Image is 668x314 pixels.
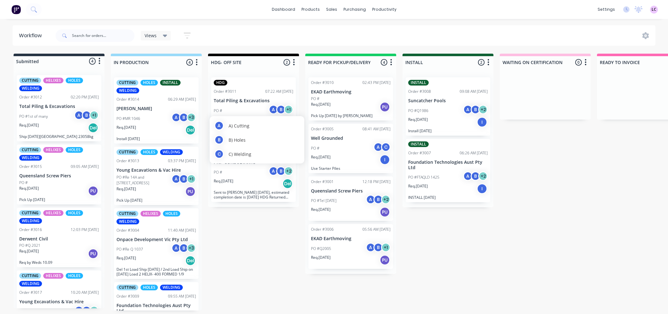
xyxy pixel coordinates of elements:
[19,260,99,265] p: Req by Weds 10.09
[214,178,233,184] p: Req. [DATE]
[460,89,488,94] div: 09:08 AM [DATE]
[381,195,391,204] div: + 2
[171,243,181,253] div: A
[373,142,383,152] div: A
[463,105,473,114] div: A
[19,155,42,161] div: WELDING
[362,179,391,185] div: 12:18 PM [DATE]
[116,175,171,186] p: PO #Re 14A and [STREET_ADDRESS]
[185,256,195,266] div: Del
[185,187,195,197] div: PU
[88,123,98,133] div: Del
[362,80,391,86] div: 02:43 PM [DATE]
[477,184,487,194] div: I
[381,243,391,252] div: + 1
[369,5,400,14] div: productivity
[366,243,375,252] div: A
[43,273,63,279] div: HELIXES
[168,97,196,102] div: 06:29 AM [DATE]
[408,195,488,200] p: INSTALL [DATE]
[311,198,337,204] p: PO #Tel [DATE]
[19,227,42,233] div: Order #3016
[229,151,251,157] span: C) Welding
[88,249,98,259] div: PU
[88,186,98,196] div: PU
[311,89,391,95] p: EKAD Earthmoving
[19,243,40,248] p: PO #Q 2021
[185,125,195,135] div: Del
[308,224,393,269] div: Order #300605:56 AM [DATE]EKAD EarthmovingPO #Q2005AB+1Req.[DATE]PU
[471,105,480,114] div: B
[116,186,136,192] p: Req. [DATE]
[362,126,391,132] div: 08:41 AM [DATE]
[471,171,480,181] div: B
[168,158,196,164] div: 03:37 PM [DATE]
[116,97,139,102] div: Order #3014
[116,158,139,164] div: Order #3013
[89,110,99,120] div: + 1
[269,105,278,114] div: A
[66,78,83,83] div: HOLES
[116,198,196,203] p: Pick Up [DATE]
[406,77,490,136] div: INSTALLOrder #300809:08 AM [DATE]Suncatcher PoolsPO #Q1986AB+2Req.[DATE]IInstall [DATE]
[408,80,429,86] div: INSTALL
[19,173,99,179] p: Queensland Screw Piers
[17,75,101,141] div: CUTTINGHELIXESHOLESWELDINGOrder #301202:20 PM [DATE]Total Piling & ExcavationsPO #1st of manyAB+1...
[114,147,199,205] div: CUTTINGHOLESWELDINGOrder #301303:37 PM [DATE]Young Excavations & Vac HirePO #Re 14A and [STREET_A...
[311,136,391,141] p: Well Grounded
[311,126,334,132] div: Order #3005
[145,32,157,39] span: Views
[140,285,158,290] div: HOLES
[43,210,63,216] div: HELIXES
[283,179,293,189] div: Del
[19,122,39,128] p: Req. [DATE]
[463,171,473,181] div: A
[311,179,334,185] div: Order #3001
[19,290,42,295] div: Order #3017
[311,154,331,160] p: Req. [DATE]
[408,160,488,170] p: Foundation Technologies Aust Pty Ltd
[19,197,99,202] p: Pick Up [DATE]
[72,29,134,42] input: Search for orders...
[140,149,158,155] div: HOLES
[116,228,139,233] div: Order #3004
[74,110,84,120] div: A
[652,7,656,12] span: LC
[478,171,488,181] div: + 2
[114,208,199,279] div: CUTTINGHELIXESHOLESWELDINGOrder #300411:40 AM [DATE]Onpace Development Vic Pty LtdPO #Re Q 1037AB...
[66,147,83,153] div: HOLES
[214,169,222,175] p: PO #
[380,255,390,265] div: PU
[311,227,334,232] div: Order #3006
[116,293,139,299] div: Order #3009
[19,134,99,139] p: Ship [DATE][GEOGRAPHIC_DATA] 23058kg
[229,122,249,129] span: A) Cutting
[160,149,183,155] div: WELDING
[311,80,334,86] div: Order #3010
[43,78,63,83] div: HELIXES
[323,5,340,14] div: sales
[116,237,196,242] p: Onpace Development Vic Pty Ltd
[214,149,224,159] div: C
[43,147,63,153] div: HELIXES
[116,80,138,86] div: CUTTING
[211,139,296,202] div: HDGOrder #300302:01 PM [DATE]PNP CONSULTANTSPO #AB+2Req.[DATE]DelSent to [PERSON_NAME] [DATE], es...
[17,208,101,268] div: CUTTINGHELIXESHOLESWELDINGOrder #301612:03 PM [DATE]Derwent CivilPO #Q 2021Req.[DATE]PUReq by Wed...
[19,218,42,224] div: WELDING
[594,5,618,14] div: settings
[19,78,41,83] div: CUTTING
[187,243,196,253] div: + 3
[116,125,136,130] p: Req. [DATE]
[298,5,323,14] div: products
[19,273,41,279] div: CUTTING
[114,77,199,144] div: CUTTINGHOLESINSTALLWELDINGOrder #301406:29 AM [DATE][PERSON_NAME]PO #MR 1046AB+3Req.[DATE]DelInst...
[311,236,391,241] p: EKAD Earthmoving
[171,113,181,122] div: A
[214,135,224,145] div: B
[311,102,331,107] p: Req. [DATE]
[171,174,181,184] div: A
[19,104,99,109] p: Total Piling & Excavations
[82,110,91,120] div: B
[381,142,391,152] div: C
[276,105,286,114] div: B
